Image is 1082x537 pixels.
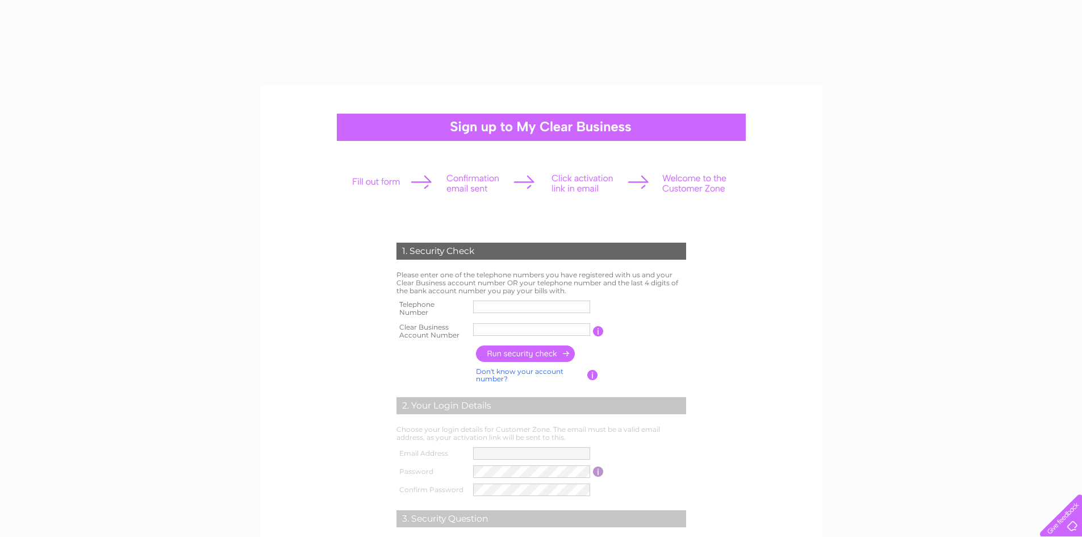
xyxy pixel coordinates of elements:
[396,510,686,527] div: 3. Security Question
[593,326,604,336] input: Information
[396,243,686,260] div: 1. Security Check
[396,397,686,414] div: 2. Your Login Details
[394,444,471,463] th: Email Address
[394,320,471,343] th: Clear Business Account Number
[476,367,563,384] a: Don't know your account number?
[394,463,471,481] th: Password
[394,481,471,499] th: Confirm Password
[394,423,689,444] td: Choose your login details for Customer Zone. The email must be a valid email address, as your act...
[394,297,471,320] th: Telephone Number
[394,268,689,297] td: Please enter one of the telephone numbers you have registered with us and your Clear Business acc...
[593,467,604,477] input: Information
[587,370,598,380] input: Information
